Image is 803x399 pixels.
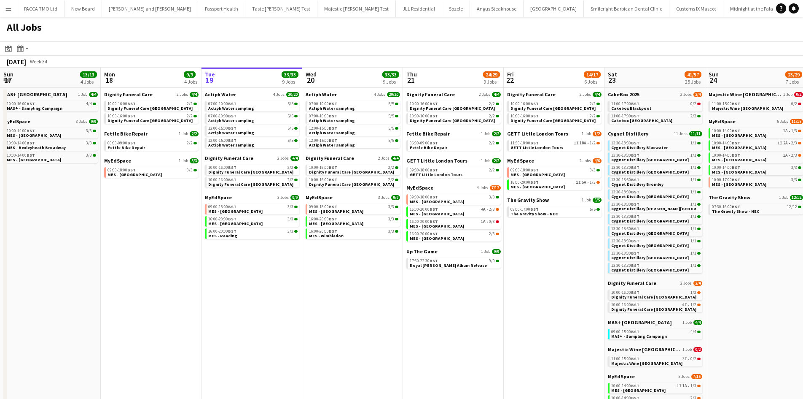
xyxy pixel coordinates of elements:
span: 4/4 [593,92,602,97]
span: Actiph Water sampling [208,130,254,136]
span: 1A [783,129,788,133]
span: 3/3 [590,168,596,172]
a: 12:00-15:00BST5/5Actiph Water sampling [208,125,298,135]
span: Actiph Water sampling [208,142,254,148]
span: 1 Job [582,131,591,136]
span: 10:00-14:00 [712,166,740,170]
a: MAS+ [GEOGRAPHIC_DATA]1 Job4/4 [3,91,98,98]
span: 4/4 [86,102,92,106]
span: 1A [783,153,788,157]
a: Cygnet Distillery11 Jobs11/11 [608,130,702,137]
a: Dignity Funeral Care2 Jobs4/4 [406,91,501,98]
span: 07:00-10:00 [309,114,337,118]
div: Actiph Water4 Jobs20/2007:00-10:00BST5/5Actiph Water sampling07:00-10:00BST5/5Actiph Water sampli... [205,91,299,155]
span: BST [430,101,438,106]
a: 09:00-18:00BST3/3MES - [GEOGRAPHIC_DATA] [510,167,600,177]
span: BST [228,125,236,131]
span: GETT Little London Tours [406,157,467,164]
span: 09:00-18:00 [107,168,136,172]
span: 2/3 [791,153,797,157]
button: Smileright Barbican Dental Clinic [584,0,669,17]
span: 3/3 [86,153,92,157]
span: BST [228,138,236,143]
span: Dignity Funeral Care Aberdeen [107,106,193,111]
button: Sozele [442,0,470,17]
span: 13:30-18:30 [611,141,639,145]
span: 1/1 [690,153,696,157]
span: 10:00-16:00 [7,102,35,106]
a: Majestic Wine [GEOGRAPHIC_DATA]1 Job0/2 [709,91,803,98]
span: 10:00-16:00 [410,114,438,118]
span: 2/2 [489,102,495,106]
span: 4/4 [190,92,199,97]
span: 3/3 [86,129,92,133]
span: BST [27,152,35,158]
span: 10:00-14:00 [7,153,35,157]
span: 10:00-16:00 [309,166,337,170]
span: BST [732,140,740,146]
span: 10:00-16:00 [107,114,136,118]
span: Dignity Funeral Care Southampton [410,118,495,123]
a: Dignity Funeral Care2 Jobs4/4 [104,91,199,98]
span: 11:30-18:00 [510,141,539,145]
span: 4/4 [89,92,98,97]
a: 12:00-15:00BST5/5Actiph Water sampling [309,138,398,147]
span: Cygnet Distillery Bristol [611,169,689,175]
span: Majestic Wine Christchurch [712,106,783,111]
span: 5/5 [388,126,394,130]
span: 11 Jobs [674,131,688,136]
span: Dignity Funeral Care [406,91,455,98]
a: 10:00-16:00BST2/2Dignity Funeral Care [GEOGRAPHIC_DATA] [410,113,499,123]
span: 11:00-15:00 [712,102,740,106]
span: Cakebox Blackpool [611,106,651,111]
span: 5/5 [287,126,293,130]
span: BST [530,101,539,106]
span: 2/2 [187,141,193,145]
span: 07:00-10:00 [208,102,236,106]
span: BST [27,128,35,133]
span: BST [430,113,438,119]
a: Actiph Water4 Jobs20/20 [205,91,299,98]
span: 10:00-16:00 [107,102,136,106]
span: 2 Jobs [177,92,188,97]
span: Dignity Funeral Care Southampton [510,118,596,123]
span: 12:00-15:00 [309,138,337,143]
span: 2/2 [187,102,193,106]
span: BST [27,140,35,146]
a: 10:00-14:00BST1A•1/3MES - [GEOGRAPHIC_DATA] [712,128,801,138]
div: Fettle Bike Repair1 Job2/206:00-09:00BST2/2Fettle Bike Repair [104,130,199,157]
span: 3/3 [86,141,92,145]
a: 10:00-16:00BST2/2Dignity Funeral Care [GEOGRAPHIC_DATA] [208,165,298,174]
a: 10:00-16:00BST2/2Dignity Funeral Care [GEOGRAPHIC_DATA] [410,101,499,111]
a: Dignity Funeral Care2 Jobs4/4 [306,155,400,161]
span: 20/20 [387,92,400,97]
span: 2 Jobs [580,158,591,163]
span: MES - Manchester City Centre [712,169,766,175]
span: 1/1 [690,141,696,145]
a: 10:00-14:00BST3/3MES - [GEOGRAPHIC_DATA] [7,152,96,162]
div: Dignity Funeral Care2 Jobs4/410:00-16:00BST2/2Dignity Funeral Care [GEOGRAPHIC_DATA]10:00-16:00BS... [507,91,602,130]
span: 1 Job [481,158,490,163]
span: Fettle Bike Repair [104,130,148,137]
span: 2A [783,141,788,145]
span: BST [732,128,740,133]
span: 1/2 [593,131,602,136]
a: 10:00-16:00BST2/2Dignity Funeral Care [GEOGRAPHIC_DATA] [107,101,197,111]
span: 10:00-14:00 [712,153,740,157]
a: 10:00-14:00BST3/3MES - Bexleyheath Broadway [7,140,96,150]
span: 13:30-18:30 [611,153,639,157]
span: Cygnet Distillery Bluewater [611,145,668,150]
a: 07:00-10:00BST5/5Actiph Water sampling [309,113,398,123]
span: 2/2 [690,114,696,118]
span: 09:30-18:00 [410,168,438,172]
button: Taste [PERSON_NAME] Test [245,0,317,17]
span: 2 Jobs [680,92,692,97]
span: Cygnet Distillery Brighton [611,157,689,163]
span: GETT Little London Tours [410,172,462,177]
span: BST [228,113,236,119]
div: MyEdSpace2 Jobs4/609:00-18:00BST3/3MES - [GEOGRAPHIC_DATA]16:00-20:00BST1I5A•1/3MES - [GEOGRAPHIC... [507,157,602,197]
span: 06:00-09:00 [410,141,438,145]
a: 10:00-16:00BST4/4MAS+ - Sampling Campaign [7,101,96,111]
span: BST [329,138,337,143]
span: BST [27,101,35,106]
